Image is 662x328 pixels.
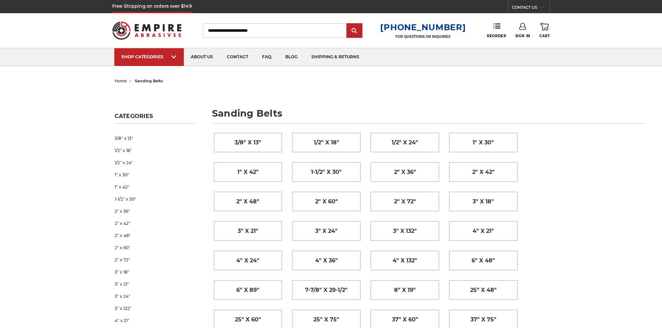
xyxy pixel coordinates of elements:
a: 1" x 30" [449,133,517,152]
a: 7-7/8" x 29-1/2" [292,280,360,300]
a: 3" x 132" [371,221,439,241]
a: CONTACT US [512,3,550,13]
span: 2" x 60" [315,196,338,208]
a: 4" x 21" [115,314,195,327]
span: 4" x 132" [393,255,417,267]
a: 4" x 24" [214,251,282,270]
span: 3" x 21" [238,225,258,237]
span: 3" x 18" [473,196,494,208]
a: 3" x 132" [115,302,195,314]
span: 2" x 42" [472,166,495,178]
span: 25" x 60" [235,314,261,326]
span: 4" x 21" [473,225,494,237]
span: 2" x 36" [394,166,416,178]
a: shipping & returns [304,48,366,66]
a: 1/2" x 24" [115,157,195,169]
a: 1-1/2" x 30" [115,193,195,205]
span: 4" x 36" [315,255,338,267]
div: SHOP CATEGORIES [121,54,177,59]
a: faq [255,48,278,66]
span: Sign In [515,34,530,38]
a: 8" x 19" [371,280,439,300]
a: 1" x 42" [214,162,282,182]
a: [PHONE_NUMBER] [380,22,466,32]
a: 1/2" x 24" [371,133,439,152]
a: Cart [539,23,550,38]
a: 2" x 48" [115,229,195,242]
a: 2" x 42" [115,217,195,229]
a: 3" x 21" [214,221,282,241]
input: Submit [348,24,361,38]
a: home [115,78,127,83]
img: Empire Abrasives [112,17,182,44]
a: 3/8" x 13" [214,133,282,152]
span: 6" x 48" [472,255,495,267]
span: 7-7/8" x 29-1/2" [305,284,348,296]
a: 25" x 48" [449,280,517,300]
span: 1/2" x 18" [314,137,339,149]
a: 3" x 21" [115,278,195,290]
p: FOR QUESTIONS OR INQUIRIES [380,34,466,39]
span: sanding belts [135,78,163,83]
span: 2" x 48" [236,196,259,208]
span: 1/2" x 24" [392,137,418,149]
span: 1" x 30" [473,137,494,149]
a: 2" x 36" [115,205,195,217]
a: contact [220,48,255,66]
a: 4" x 36" [292,251,360,270]
span: 3" x 24" [315,225,337,237]
a: 1-1/2" x 30" [292,162,360,182]
a: 3" x 24" [115,290,195,302]
span: 6" x 89" [236,284,259,296]
a: 3" x 18" [115,266,195,278]
span: 8" x 19" [394,284,416,296]
span: 37" x 60" [392,314,418,326]
span: 25" x 48" [470,284,497,296]
span: 37" x 75" [471,314,496,326]
span: 1" x 42" [237,166,259,178]
a: 6" x 48" [449,251,517,270]
a: 2" x 36" [371,162,439,182]
span: 1-1/2" x 30" [311,166,342,178]
a: 1" x 42" [115,181,195,193]
a: 3" x 24" [292,221,360,241]
a: 4" x 132" [371,251,439,270]
a: 2" x 42" [449,162,517,182]
h5: Categories [115,113,195,124]
a: 3" x 18" [449,192,517,211]
a: 2" x 60" [292,192,360,211]
h1: sanding belts [212,109,645,124]
a: about us [184,48,220,66]
a: 2" x 72" [371,192,439,211]
a: 4" x 21" [449,221,517,241]
span: 4" x 24" [236,255,259,267]
span: 3" x 132" [393,225,417,237]
a: blog [278,48,304,66]
a: 1/2" x 18" [292,133,360,152]
a: 1" x 30" [115,169,195,181]
a: 6" x 89" [214,280,282,300]
a: 2" x 60" [115,242,195,254]
span: 25" x 75" [313,314,339,326]
span: Cart [539,34,550,38]
a: 2" x 72" [115,254,195,266]
span: 3/8" x 13" [235,137,261,149]
a: Reorder [487,23,506,38]
a: 2" x 48" [214,192,282,211]
a: 3/8" x 13" [115,132,195,144]
span: 2" x 72" [394,196,416,208]
span: Reorder [487,34,506,38]
a: 1/2" x 18" [115,144,195,157]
